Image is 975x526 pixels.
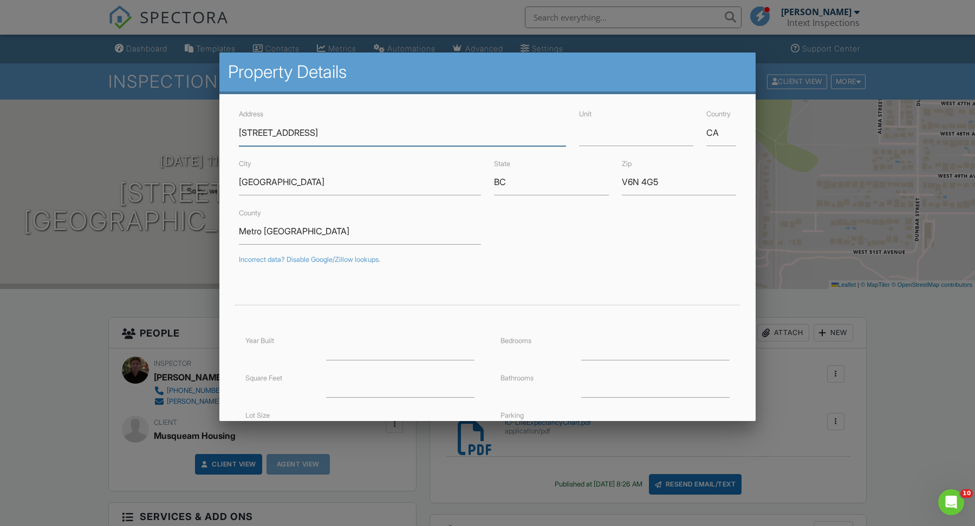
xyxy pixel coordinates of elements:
label: Lot Size [245,411,270,419]
label: Parking [500,411,524,419]
label: Unit [579,110,591,118]
label: Country [706,110,731,118]
iframe: Intercom live chat [938,489,964,515]
label: Bathrooms [500,374,534,382]
label: Year Built [245,337,274,345]
label: Square Feet [245,374,282,382]
label: State [494,160,510,168]
label: Address [239,110,263,118]
h2: Property Details [228,61,747,83]
label: Zip [622,160,632,168]
label: City [239,160,251,168]
div: Incorrect data? Disable Google/Zillow lookups. [239,255,736,264]
span: 10 [960,489,973,498]
label: County [239,209,261,217]
label: Bedrooms [500,337,531,345]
